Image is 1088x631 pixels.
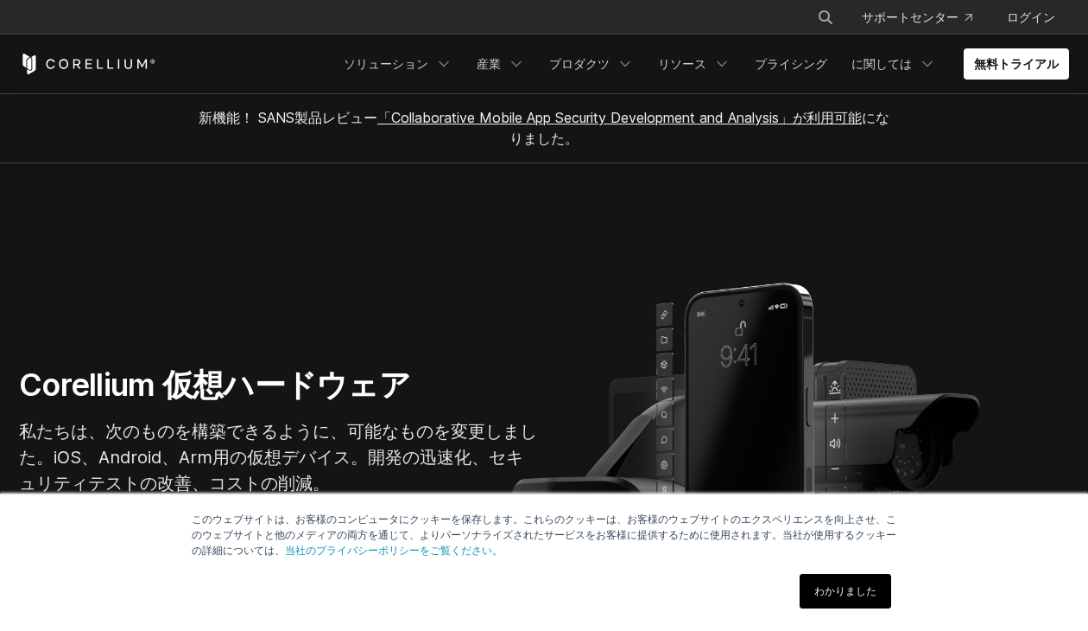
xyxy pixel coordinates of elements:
[333,48,1069,80] div: ナビゲーションメニュー
[800,574,891,609] a: わかりました
[851,55,912,73] font: に関しては
[19,54,156,74] a: コレリウム ホーム
[993,2,1069,33] a: ログイン
[19,418,537,496] p: 私たちは、次のものを構築できるように、可能なものを変更しました。iOS、Android、Arm用の仮想デバイス。開発の迅速化、セキュリティテストの改善、コストの削減。
[796,2,1069,33] div: ナビゲーションメニュー
[19,366,537,405] h1: Corellium 仮想ハードウェア
[658,55,706,73] font: リソース
[192,512,896,558] p: このウェブサイトは、お客様のコンピュータにクッキーを保存します。これらのクッキーは、お客様のウェブサイトのエクスペリエンスを向上させ、このウェブサイトと他のメディアの両方を通じて、よりパーソナラ...
[964,48,1069,80] a: 無料トライアル
[344,55,428,73] font: ソリューション
[810,2,841,33] button: 捜索
[285,545,503,557] a: 当社のプライバシーポリシーをご覧ください。
[477,55,501,73] font: 産業
[549,55,610,73] font: プロダクツ
[744,48,838,80] a: プライシング
[199,109,889,147] span: 新機能！ SANS製品レビュー になりました。
[862,9,958,26] font: サポートセンター
[377,109,862,126] a: 「Collaborative Mobile App Security Development and Analysis」が利用可能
